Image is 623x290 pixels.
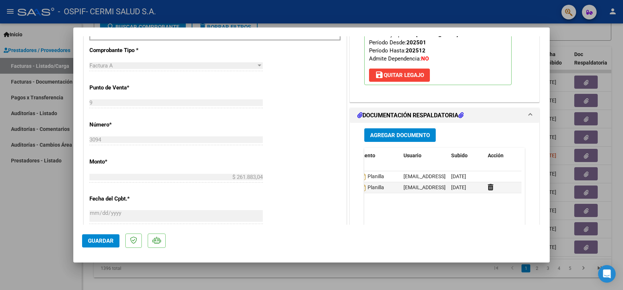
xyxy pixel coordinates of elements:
datatable-header-cell: Acción [485,148,521,164]
span: Quitar Legajo [375,72,424,78]
span: Acción [488,153,504,158]
button: Guardar [82,234,119,247]
span: [EMAIL_ADDRESS][DOMAIN_NAME] - CERMI SALUD [403,184,521,190]
strong: [PERSON_NAME] [416,31,458,38]
span: Planilla [349,174,384,180]
datatable-header-cell: Subido [448,148,485,164]
div: Open Intercom Messenger [598,265,616,283]
strong: NO [421,55,429,62]
h1: DOCUMENTACIÓN RESPALDATORIA [357,111,464,120]
p: Monto [89,158,165,166]
span: Guardar [88,238,114,244]
span: Agregar Documento [370,132,430,139]
span: Subido [451,153,468,158]
p: Comprobante Tipo * [89,46,165,55]
span: Planilla [349,185,384,191]
mat-expansion-panel-header: DOCUMENTACIÓN RESPALDATORIA [350,108,539,123]
p: Número [89,121,165,129]
strong: 202512 [406,47,425,54]
span: CUIL: Nombre y Apellido: Período Desde: Período Hasta: Admite Dependencia: [369,23,458,62]
span: Usuario [403,153,421,158]
div: DOCUMENTACIÓN RESPALDATORIA [350,123,539,275]
span: [DATE] [451,173,466,179]
span: [DATE] [451,184,466,190]
span: [EMAIL_ADDRESS][DOMAIN_NAME] - CERMI SALUD [403,173,521,179]
span: Factura A [89,62,113,69]
datatable-header-cell: Documento [346,148,401,164]
button: Quitar Legajo [369,69,430,82]
p: Fecha del Cpbt. [89,195,165,203]
strong: 202501 [406,39,426,46]
mat-icon: save [375,70,384,79]
button: Agregar Documento [364,128,436,142]
datatable-header-cell: Usuario [401,148,448,164]
p: Punto de Venta [89,84,165,92]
